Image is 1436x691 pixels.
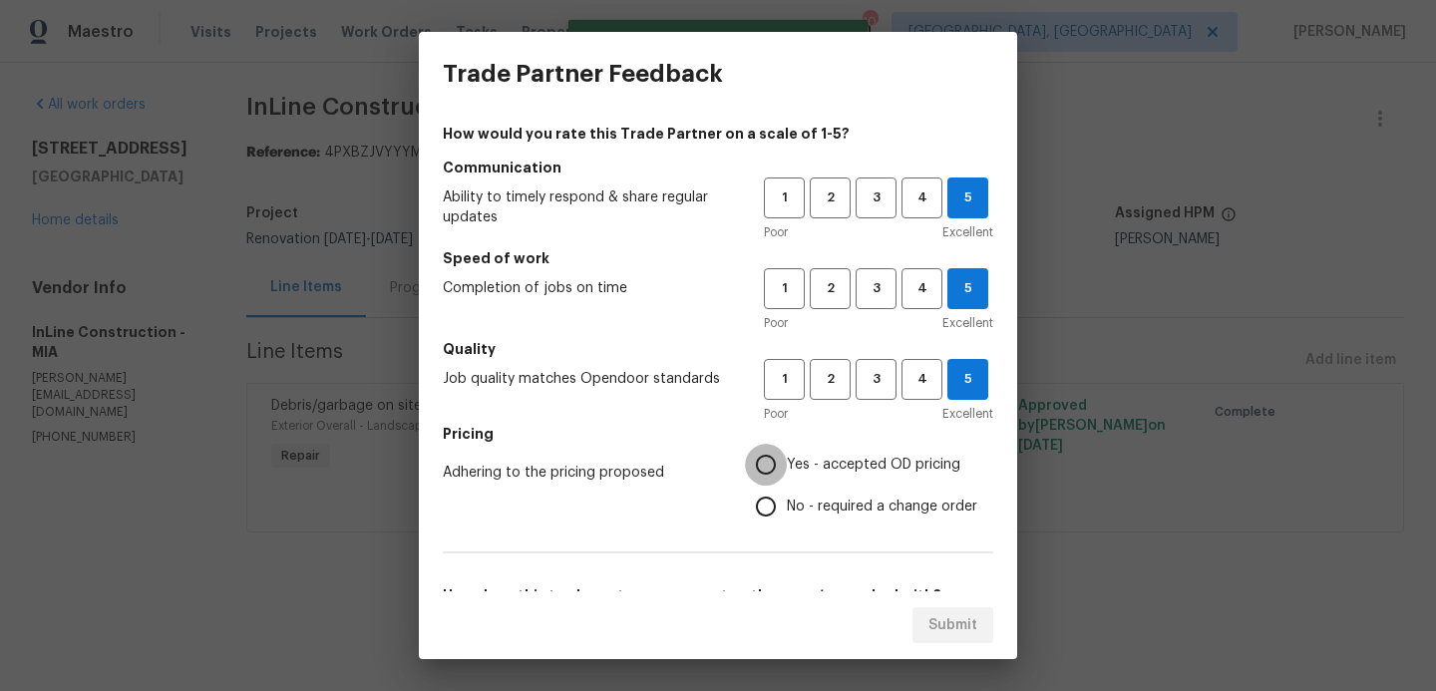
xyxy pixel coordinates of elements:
[901,177,942,218] button: 4
[810,177,851,218] button: 2
[443,158,993,177] h5: Communication
[947,359,988,400] button: 5
[764,359,805,400] button: 1
[901,268,942,309] button: 4
[764,404,788,424] span: Poor
[443,124,993,144] h4: How would you rate this Trade Partner on a scale of 1-5?
[942,313,993,333] span: Excellent
[948,368,987,391] span: 5
[766,186,803,209] span: 1
[947,177,988,218] button: 5
[764,222,788,242] span: Poor
[443,369,732,389] span: Job quality matches Opendoor standards
[903,368,940,391] span: 4
[901,359,942,400] button: 4
[856,268,897,309] button: 3
[787,455,960,476] span: Yes - accepted OD pricing
[856,359,897,400] button: 3
[443,424,993,444] h5: Pricing
[443,278,732,298] span: Completion of jobs on time
[812,186,849,209] span: 2
[903,186,940,209] span: 4
[443,187,732,227] span: Ability to timely respond & share regular updates
[810,359,851,400] button: 2
[764,268,805,309] button: 1
[443,585,993,605] h5: How does this trade partner compare to others you’ve worked with?
[810,268,851,309] button: 2
[812,277,849,300] span: 2
[948,186,987,209] span: 5
[443,60,723,88] h3: Trade Partner Feedback
[443,248,993,268] h5: Speed of work
[947,268,988,309] button: 5
[942,404,993,424] span: Excellent
[942,222,993,242] span: Excellent
[812,368,849,391] span: 2
[766,368,803,391] span: 1
[756,444,993,527] div: Pricing
[903,277,940,300] span: 4
[443,339,993,359] h5: Quality
[948,277,987,300] span: 5
[764,177,805,218] button: 1
[858,368,895,391] span: 3
[856,177,897,218] button: 3
[766,277,803,300] span: 1
[858,186,895,209] span: 3
[443,463,724,483] span: Adhering to the pricing proposed
[764,313,788,333] span: Poor
[858,277,895,300] span: 3
[787,497,977,518] span: No - required a change order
